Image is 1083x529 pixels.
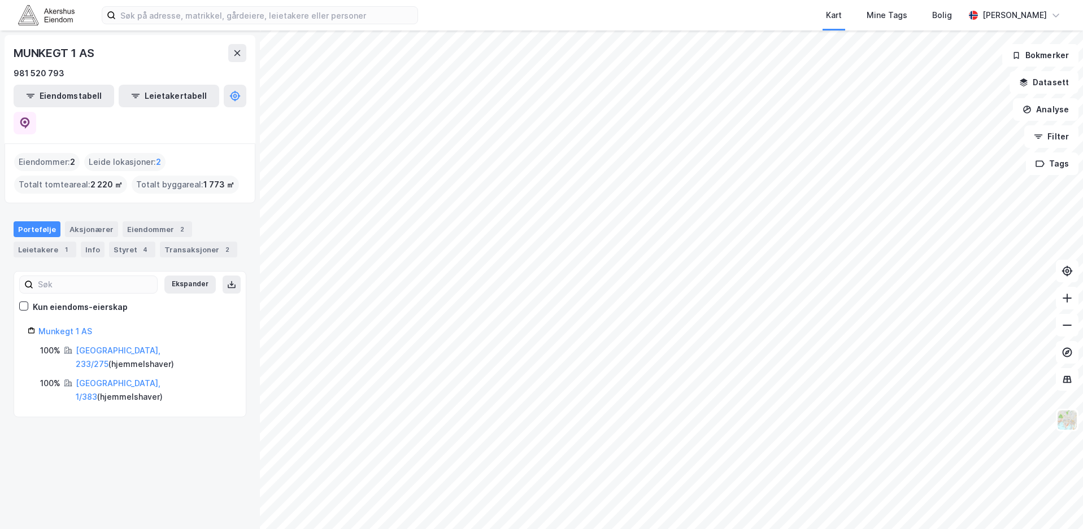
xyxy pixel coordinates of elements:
[38,326,92,336] a: Munkegt 1 AS
[14,67,64,80] div: 981 520 793
[221,244,233,255] div: 2
[1026,152,1078,175] button: Tags
[140,244,151,255] div: 4
[826,8,842,22] div: Kart
[1024,125,1078,148] button: Filter
[156,155,161,169] span: 2
[109,242,155,257] div: Styret
[84,153,166,171] div: Leide lokasjoner :
[76,378,160,401] a: [GEOGRAPHIC_DATA], 1/383
[65,221,118,237] div: Aksjonærer
[33,300,128,314] div: Kun eiendoms-eierskap
[70,155,75,169] span: 2
[867,8,907,22] div: Mine Tags
[176,224,188,235] div: 2
[1056,409,1078,431] img: Z
[14,242,76,257] div: Leietakere
[123,221,192,237] div: Eiendommer
[76,344,232,371] div: ( hjemmelshaver )
[119,85,219,107] button: Leietakertabell
[81,242,105,257] div: Info
[1010,71,1078,94] button: Datasett
[116,7,417,24] input: Søk på adresse, matrikkel, gårdeiere, leietakere eller personer
[14,85,114,107] button: Eiendomstabell
[932,8,952,22] div: Bolig
[76,346,160,369] a: [GEOGRAPHIC_DATA], 233/275
[60,244,72,255] div: 1
[1002,44,1078,67] button: Bokmerker
[164,276,216,294] button: Ekspander
[14,176,127,194] div: Totalt tomteareal :
[18,5,75,25] img: akershus-eiendom-logo.9091f326c980b4bce74ccdd9f866810c.svg
[982,8,1047,22] div: [PERSON_NAME]
[14,221,60,237] div: Portefølje
[76,377,232,404] div: ( hjemmelshaver )
[1027,475,1083,529] iframe: Chat Widget
[90,178,123,191] span: 2 220 ㎡
[40,377,60,390] div: 100%
[203,178,234,191] span: 1 773 ㎡
[132,176,239,194] div: Totalt byggareal :
[33,276,157,293] input: Søk
[14,153,80,171] div: Eiendommer :
[160,242,237,257] div: Transaksjoner
[40,344,60,357] div: 100%
[14,44,97,62] div: MUNKEGT 1 AS
[1013,98,1078,121] button: Analyse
